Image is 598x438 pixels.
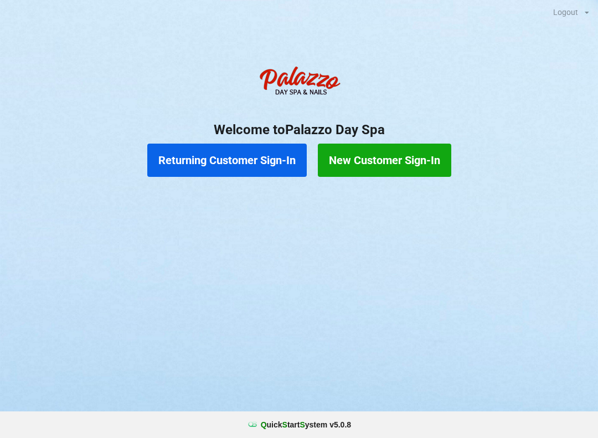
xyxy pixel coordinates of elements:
[318,144,451,177] button: New Customer Sign-In
[261,419,351,430] b: uick tart ystem v 5.0.8
[247,419,258,430] img: favicon.ico
[147,144,307,177] button: Returning Customer Sign-In
[553,8,578,16] div: Logout
[300,420,305,429] span: S
[255,60,343,105] img: PalazzoDaySpaNails-Logo.png
[282,420,287,429] span: S
[261,420,267,429] span: Q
